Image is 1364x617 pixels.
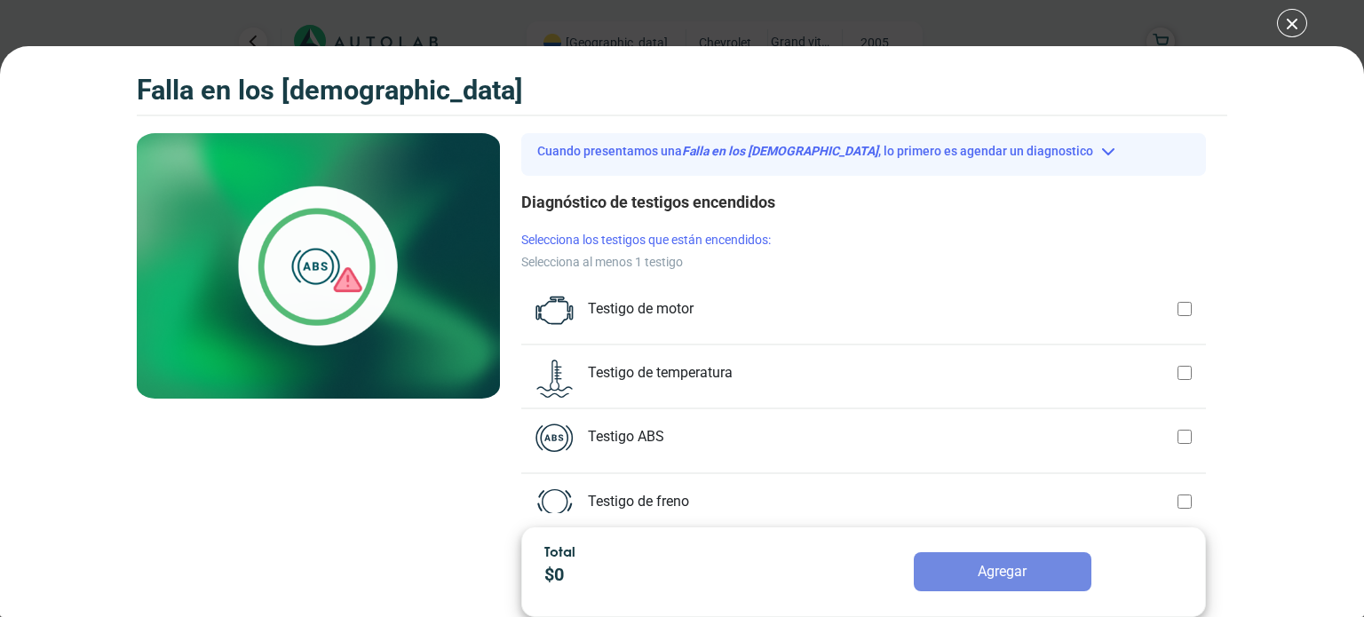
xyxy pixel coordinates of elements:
h3: Falla en los [DEMOGRAPHIC_DATA] [137,75,523,107]
img: testigo%20freno.svg [535,488,574,516]
img: testigo%20abs.svg [535,423,574,453]
p: $ 0 [544,562,795,589]
button: Agregar [914,552,1091,591]
button: Cuando presentamos unaFalla en los [DEMOGRAPHIC_DATA], lo primero es agendar un diagnostico [521,138,1206,165]
p: Testigo de temperatura [588,360,1178,383]
img: testigo%20motor.svg [535,296,574,325]
p: Selecciona los testigos que están encendidos: [521,229,1206,250]
span: Total [544,543,575,559]
p: Testigo ABS [588,423,1178,447]
img: testigo%20temperatura.svg [535,360,574,398]
p: Testigo de motor [588,296,1178,319]
p: Testigo de freno [588,488,1178,511]
p: Diagnóstico de testigos encendidos [521,190,1206,215]
p: Selecciona al menos 1 testigo [521,250,1206,273]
